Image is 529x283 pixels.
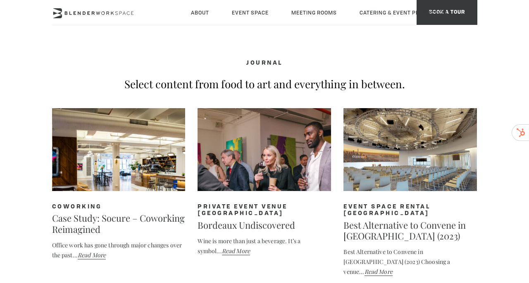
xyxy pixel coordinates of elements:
div: Event space rental [GEOGRAPHIC_DATA] [343,203,477,217]
h5: Bordeaux Undiscovered [198,220,331,230]
p: Best Alternative to Convene in [GEOGRAPHIC_DATA] (2023) Choosing a venue... [343,247,477,276]
h5: Best Alternative to Convene in [GEOGRAPHIC_DATA] (2023) [343,220,477,242]
a: Read More [78,251,106,259]
h5: Journal [52,59,477,67]
p: Office work has gone through major changes over the past... [52,240,186,260]
div: Private event venue [GEOGRAPHIC_DATA] [198,203,331,217]
p: Select content from food to art and everything in between. [52,77,477,92]
a: Read More [365,268,393,276]
div: Coworking [52,203,186,210]
h5: Case Study: Socure – Coworking Reimagined [52,213,186,235]
p: Wine is more than just a beverage. It’s a symbol... [198,236,331,256]
a: Read More [222,247,250,255]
